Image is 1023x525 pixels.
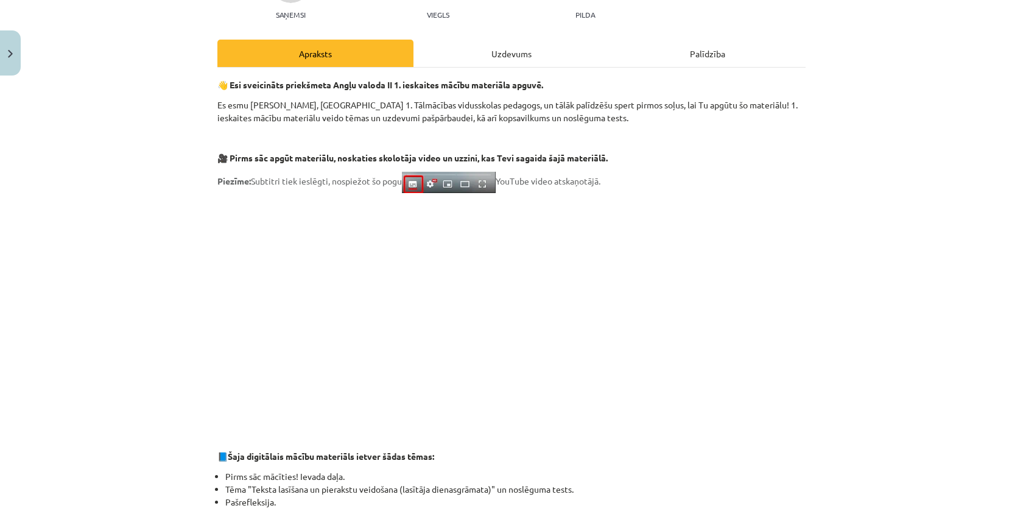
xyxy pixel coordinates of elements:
p: pilda [575,10,595,19]
p: Es esmu [PERSON_NAME], [GEOGRAPHIC_DATA] 1. Tālmācības vidusskolas pedagogs, un tālāk palīdzēšu s... [217,99,806,124]
li: Pirms sāc mācīties! Ievada daļa. [225,470,806,483]
p: Saņemsi [271,10,311,19]
p: 📘 [217,450,806,463]
strong: Šaja digitālais mācību materiāls ietver šādas tēmas: [228,451,434,462]
div: Palīdzība [610,40,806,67]
span: Subtitri tiek ieslēgti, nospiežot šo pogu YouTube video atskaņotājā. [217,175,600,186]
li: Tēma "Teksta lasīšana un pierakstu veidošana (lasītāja dienasgrāmata)" un noslēguma tests. [225,483,806,496]
img: icon-close-lesson-0947bae3869378f0d4975bcd49f059093ad1ed9edebbc8119c70593378902aed.svg [8,50,13,58]
p: Viegls [427,10,449,19]
strong: 👋 Esi sveicināts priekšmeta Angļu valoda II 1. ieskaites mācību materiāla apguvē. [217,79,543,90]
strong: 🎥 Pirms sāc apgūt materiālu, noskaties skolotāja video un uzzini, kas Tevi sagaida šajā materiālā. [217,152,608,163]
strong: Piezīme: [217,175,251,186]
div: Apraksts [217,40,413,67]
li: Pašrefleksija. [225,496,806,509]
div: Uzdevums [413,40,610,67]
